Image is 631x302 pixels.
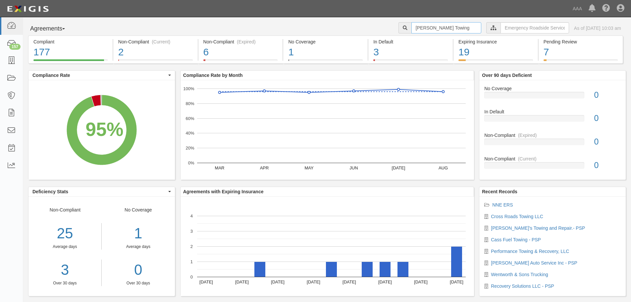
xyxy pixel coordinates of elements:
[288,45,363,59] div: 1
[185,101,194,106] text: 80%
[283,59,368,65] a: No Coverage1
[28,244,101,250] div: Average days
[479,85,626,92] div: No Coverage
[304,165,314,170] text: MAY
[185,116,194,121] text: 60%
[450,279,463,284] text: [DATE]
[589,159,626,171] div: 0
[574,25,621,31] div: As of [DATE] 10:03 am
[439,165,448,170] text: AUG
[203,38,278,45] div: Non-Compliant (Expired)
[183,73,243,78] b: Compliance Rate by Month
[28,223,101,244] div: 25
[589,136,626,148] div: 0
[190,259,193,264] text: 1
[9,44,21,50] div: 157
[28,280,101,286] div: Over 30 days
[185,146,194,151] text: 20%
[589,89,626,101] div: 0
[198,59,283,65] a: Non-Compliant(Expired)6
[5,3,51,15] img: logo-5460c22ac91f19d4615b14bd174203de0afe785f0fc80cf4dbbc73dc1793850b.png
[185,131,194,136] text: 40%
[539,59,623,65] a: Pending Review7
[378,279,392,284] text: [DATE]
[491,260,577,266] a: [PERSON_NAME] Auto Service Inc - PSP
[484,108,621,132] a: In Default0
[188,160,194,165] text: 0%
[602,5,610,13] i: Help Center - Complianz
[491,237,541,242] a: Cass Fuel Towing - PSP
[28,22,78,35] button: Agreements
[288,38,363,45] div: No Coverage
[183,189,264,194] b: Agreements with Expiring Insurance
[28,80,175,180] svg: A chart.
[518,155,537,162] div: (Current)
[342,279,356,284] text: [DATE]
[458,45,533,59] div: 19
[479,155,626,162] div: Non-Compliant
[107,223,170,244] div: 1
[113,59,198,65] a: Non-Compliant(Current)2
[33,45,108,59] div: 177
[32,72,167,79] span: Compliance Rate
[518,132,537,139] div: (Expired)
[28,260,101,280] a: 3
[544,45,618,59] div: 7
[491,214,543,219] a: Cross Roads Towing LLC
[190,244,193,249] text: 2
[85,116,123,143] div: 95%
[237,38,256,45] div: (Expired)
[484,132,621,155] a: Non-Compliant(Expired)0
[569,2,585,15] a: AAA
[260,165,269,170] text: APR
[190,213,193,218] text: 4
[215,165,224,170] text: MAR
[414,279,428,284] text: [DATE]
[271,279,285,284] text: [DATE]
[118,38,193,45] div: Non-Compliant (Current)
[28,207,102,286] div: Non-Compliant
[28,59,113,65] a: Compliant177
[107,260,170,280] a: 0
[307,279,320,284] text: [DATE]
[482,73,532,78] b: Over 90 days Deficient
[32,188,167,195] span: Deficiency Stats
[235,279,249,284] text: [DATE]
[479,108,626,115] div: In Default
[368,59,453,65] a: In Default3
[491,249,569,254] a: Performance Towing & Recovery, LLC
[199,279,213,284] text: [DATE]
[349,165,358,170] text: JUN
[544,38,618,45] div: Pending Review
[484,155,621,174] a: Non-Compliant(Current)0
[203,45,278,59] div: 6
[190,229,193,234] text: 3
[491,225,585,231] a: [PERSON_NAME]'s Towing and Repair.- PSP
[373,45,448,59] div: 3
[28,71,175,80] button: Compliance Rate
[479,132,626,139] div: Non-Compliant
[392,165,405,170] text: [DATE]
[458,38,533,45] div: Expiring Insurance
[453,59,538,65] a: Expiring Insurance19
[589,112,626,124] div: 0
[500,22,569,33] input: Emergency Roadside Service (ERS)
[28,187,175,196] button: Deficiency Stats
[190,274,193,279] text: 0
[491,272,548,277] a: Wentworth & Sons Trucking
[482,189,517,194] b: Recent Records
[492,202,513,208] a: NNE ERS
[118,45,193,59] div: 2
[373,38,448,45] div: In Default
[107,280,170,286] div: Over 30 days
[107,244,170,250] div: Average days
[183,86,194,91] text: 100%
[491,283,554,289] a: Recovery Solutions LLC - PSP
[181,80,474,180] svg: A chart.
[181,197,474,296] svg: A chart.
[484,85,621,109] a: No Coverage0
